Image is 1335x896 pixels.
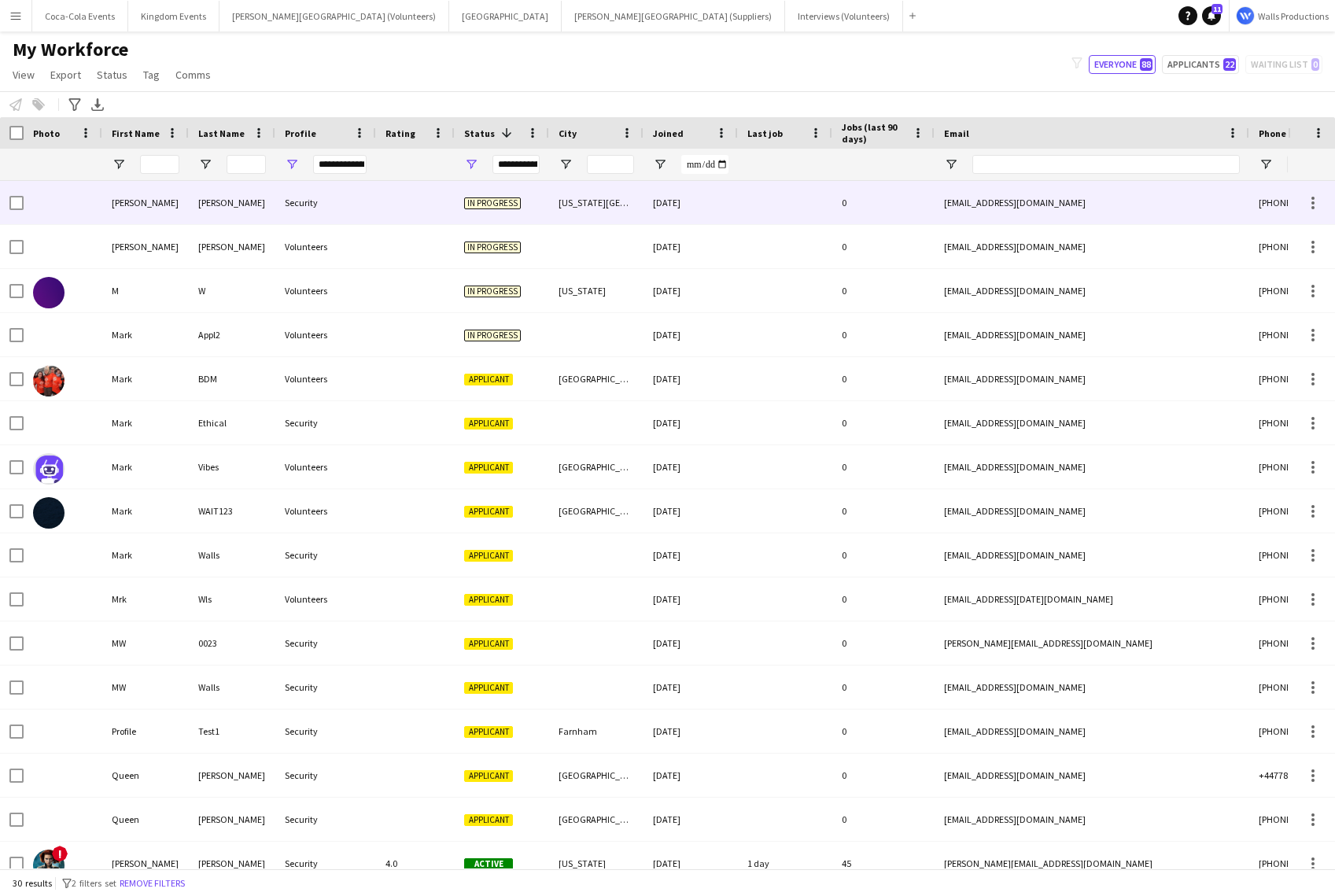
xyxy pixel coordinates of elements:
div: Farnham [549,710,644,753]
div: Mark [102,401,189,444]
div: [DATE] [644,445,738,489]
div: Mark [102,357,189,400]
div: Mark [102,445,189,489]
div: Security [275,754,376,797]
div: 0 [832,754,935,797]
a: Comms [169,65,217,85]
img: Amanda Briggs [33,850,65,881]
button: Open Filter Menu [559,157,573,171]
div: MW [102,621,189,665]
div: [PERSON_NAME] [189,798,275,841]
div: Mark [102,489,189,533]
app-action-btn: Advanced filters [65,95,84,114]
div: [US_STATE][GEOGRAPHIC_DATA] [549,181,644,224]
div: Volunteers [275,445,376,489]
div: [DATE] [644,533,738,577]
span: Applicant [464,770,513,782]
img: Logo [1236,6,1255,25]
button: Interviews (Volunteers) [785,1,903,31]
div: Volunteers [275,313,376,356]
span: Export [50,68,81,82]
div: [US_STATE] [549,842,644,885]
div: [GEOGRAPHIC_DATA] [549,445,644,489]
span: ! [52,846,68,861]
div: 0 [832,225,935,268]
div: Wls [189,577,275,621]
div: [GEOGRAPHIC_DATA] [549,357,644,400]
span: Applicant [464,726,513,738]
input: Last Name Filter Input [227,155,266,174]
div: Volunteers [275,269,376,312]
button: Open Filter Menu [1259,157,1273,171]
span: In progress [464,242,521,253]
div: [PERSON_NAME] [189,754,275,797]
a: 11 [1202,6,1221,25]
img: Mark WAIT123 [33,497,65,529]
span: Applicant [464,462,513,474]
span: Last job [747,127,783,139]
div: [DATE] [644,181,738,224]
div: [EMAIL_ADDRESS][DATE][DOMAIN_NAME] [935,577,1249,621]
div: Queen [102,754,189,797]
div: W [189,269,275,312]
div: [DATE] [644,842,738,885]
app-action-btn: Export XLSX [88,95,107,114]
img: M W [33,277,65,308]
div: [DATE] [644,798,738,841]
div: 1 day [738,842,832,885]
a: Status [90,65,134,85]
span: Applicant [464,814,513,826]
span: Profile [285,127,316,139]
div: 0 [832,489,935,533]
span: First Name [112,127,160,139]
div: Appl2 [189,313,275,356]
div: [PERSON_NAME] [102,842,189,885]
span: Comms [175,68,211,82]
div: [DATE] [644,357,738,400]
div: [GEOGRAPHIC_DATA] [549,489,644,533]
span: Active [464,858,513,870]
div: Volunteers [275,357,376,400]
button: Open Filter Menu [653,157,667,171]
div: Walls [189,533,275,577]
span: 22 [1223,58,1236,71]
div: Mark [102,533,189,577]
div: Security [275,533,376,577]
div: [PERSON_NAME] [102,225,189,268]
div: M [102,269,189,312]
button: Open Filter Menu [112,157,126,171]
a: Tag [137,65,166,85]
div: [EMAIL_ADDRESS][DOMAIN_NAME] [935,710,1249,753]
span: 11 [1211,4,1223,14]
div: [DATE] [644,754,738,797]
button: Open Filter Menu [285,157,299,171]
div: [EMAIL_ADDRESS][DOMAIN_NAME] [935,313,1249,356]
span: Walls Productions [1258,10,1329,22]
div: Volunteers [275,489,376,533]
div: [EMAIL_ADDRESS][DOMAIN_NAME] [935,798,1249,841]
div: 4.0 [376,842,455,885]
input: Email Filter Input [972,155,1240,174]
div: [DATE] [644,710,738,753]
span: Status [97,68,127,82]
span: View [13,68,35,82]
div: Queen [102,798,189,841]
div: 0 [832,533,935,577]
div: 0 [832,313,935,356]
span: Applicant [464,374,513,385]
div: MW [102,666,189,709]
div: [EMAIL_ADDRESS][DOMAIN_NAME] [935,401,1249,444]
span: City [559,127,577,139]
span: Applicant [464,418,513,430]
div: Security [275,181,376,224]
div: [EMAIL_ADDRESS][DOMAIN_NAME] [935,489,1249,533]
button: [PERSON_NAME][GEOGRAPHIC_DATA] (Volunteers) [219,1,449,31]
span: Applicant [464,550,513,562]
button: [PERSON_NAME][GEOGRAPHIC_DATA] (Suppliers) [562,1,785,31]
div: [EMAIL_ADDRESS][DOMAIN_NAME] [935,269,1249,312]
input: First Name Filter Input [140,155,179,174]
span: Tag [143,68,160,82]
div: Test1 [189,710,275,753]
button: [GEOGRAPHIC_DATA] [449,1,562,31]
div: [DATE] [644,621,738,665]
